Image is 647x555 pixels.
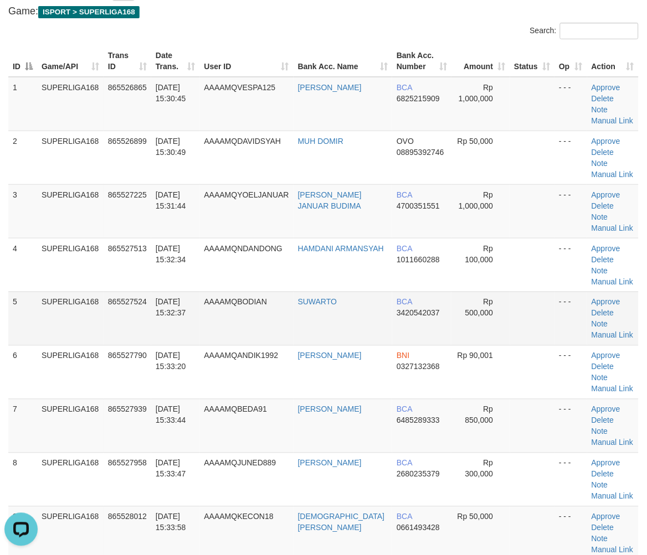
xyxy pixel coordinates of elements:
[592,546,634,554] a: Manual Link
[592,255,614,264] a: Delete
[592,244,620,253] a: Approve
[592,492,634,501] a: Manual Link
[298,512,385,532] a: [DEMOGRAPHIC_DATA][PERSON_NAME]
[37,453,104,506] td: SUPERLIGA168
[156,244,186,264] span: [DATE] 15:32:34
[204,190,289,199] span: AAAAMQYOELJANUAR
[298,298,337,307] a: SUWARTO
[37,292,104,345] td: SUPERLIGA168
[8,131,37,184] td: 2
[156,459,186,479] span: [DATE] 15:33:47
[397,416,440,425] span: Copy 6485289333 to clipboard
[108,298,147,307] span: 865527524
[592,159,608,168] a: Note
[592,212,608,221] a: Note
[459,190,493,210] span: Rp 1,000,000
[298,137,343,146] a: MUH DOMIR
[554,131,587,184] td: - - -
[37,131,104,184] td: SUPERLIGA168
[592,481,608,490] a: Note
[397,405,412,414] span: BCA
[108,244,147,253] span: 865527513
[592,351,620,360] a: Approve
[592,277,634,286] a: Manual Link
[294,45,392,77] th: Bank Acc. Name: activate to sort column ascending
[397,201,440,210] span: Copy 4700351551 to clipboard
[204,137,281,146] span: AAAAMQDAVIDSYAH
[397,83,412,92] span: BCA
[592,405,620,414] a: Approve
[108,351,147,360] span: 865527790
[204,512,274,521] span: AAAAMQKECON18
[465,405,494,425] span: Rp 850,000
[156,351,186,371] span: [DATE] 15:33:20
[156,190,186,210] span: [DATE] 15:31:44
[298,405,362,414] a: [PERSON_NAME]
[37,399,104,453] td: SUPERLIGA168
[459,83,493,103] span: Rp 1,000,000
[554,453,587,506] td: - - -
[204,83,276,92] span: AAAAMQVESPA125
[8,77,37,131] td: 1
[8,184,37,238] td: 3
[592,83,620,92] a: Approve
[592,331,634,340] a: Manual Link
[592,94,614,103] a: Delete
[530,23,639,39] label: Search:
[37,238,104,292] td: SUPERLIGA168
[554,399,587,453] td: - - -
[397,309,440,318] span: Copy 3420542037 to clipboard
[592,190,620,199] a: Approve
[397,94,440,103] span: Copy 6825215909 to clipboard
[397,512,412,521] span: BCA
[392,45,451,77] th: Bank Acc. Number: activate to sort column ascending
[8,6,639,17] h4: Game:
[204,298,268,307] span: AAAAMQBODIAN
[156,512,186,532] span: [DATE] 15:33:58
[592,105,608,114] a: Note
[397,244,412,253] span: BCA
[8,45,37,77] th: ID: activate to sort column descending
[465,459,494,479] span: Rp 300,000
[592,374,608,382] a: Note
[592,148,614,157] a: Delete
[554,45,587,77] th: Op: activate to sort column ascending
[458,137,494,146] span: Rp 50,000
[592,362,614,371] a: Delete
[8,292,37,345] td: 5
[465,298,494,318] span: Rp 500,000
[592,470,614,479] a: Delete
[104,45,151,77] th: Trans ID: activate to sort column ascending
[458,351,494,360] span: Rp 90,001
[8,453,37,506] td: 8
[298,83,362,92] a: [PERSON_NAME]
[397,137,414,146] span: OVO
[592,459,620,468] a: Approve
[37,184,104,238] td: SUPERLIGA168
[554,77,587,131] td: - - -
[151,45,200,77] th: Date Trans.: activate to sort column ascending
[204,351,279,360] span: AAAAMQANDIK1992
[200,45,294,77] th: User ID: activate to sort column ascending
[592,416,614,425] a: Delete
[298,244,384,253] a: HAMDANI ARMANSYAH
[397,470,440,479] span: Copy 2680235379 to clipboard
[298,190,362,210] a: [PERSON_NAME] JANUAR BUDIMA
[108,405,147,414] span: 865527939
[8,399,37,453] td: 7
[592,266,608,275] a: Note
[560,23,639,39] input: Search:
[451,45,510,77] th: Amount: activate to sort column ascending
[298,351,362,360] a: [PERSON_NAME]
[592,116,634,125] a: Manual Link
[204,405,268,414] span: AAAAMQBEDA91
[397,190,412,199] span: BCA
[397,351,409,360] span: BNI
[592,224,634,232] a: Manual Link
[397,362,440,371] span: Copy 0327132368 to clipboard
[554,345,587,399] td: - - -
[592,427,608,436] a: Note
[592,385,634,393] a: Manual Link
[587,45,639,77] th: Action: activate to sort column ascending
[458,512,494,521] span: Rp 50,000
